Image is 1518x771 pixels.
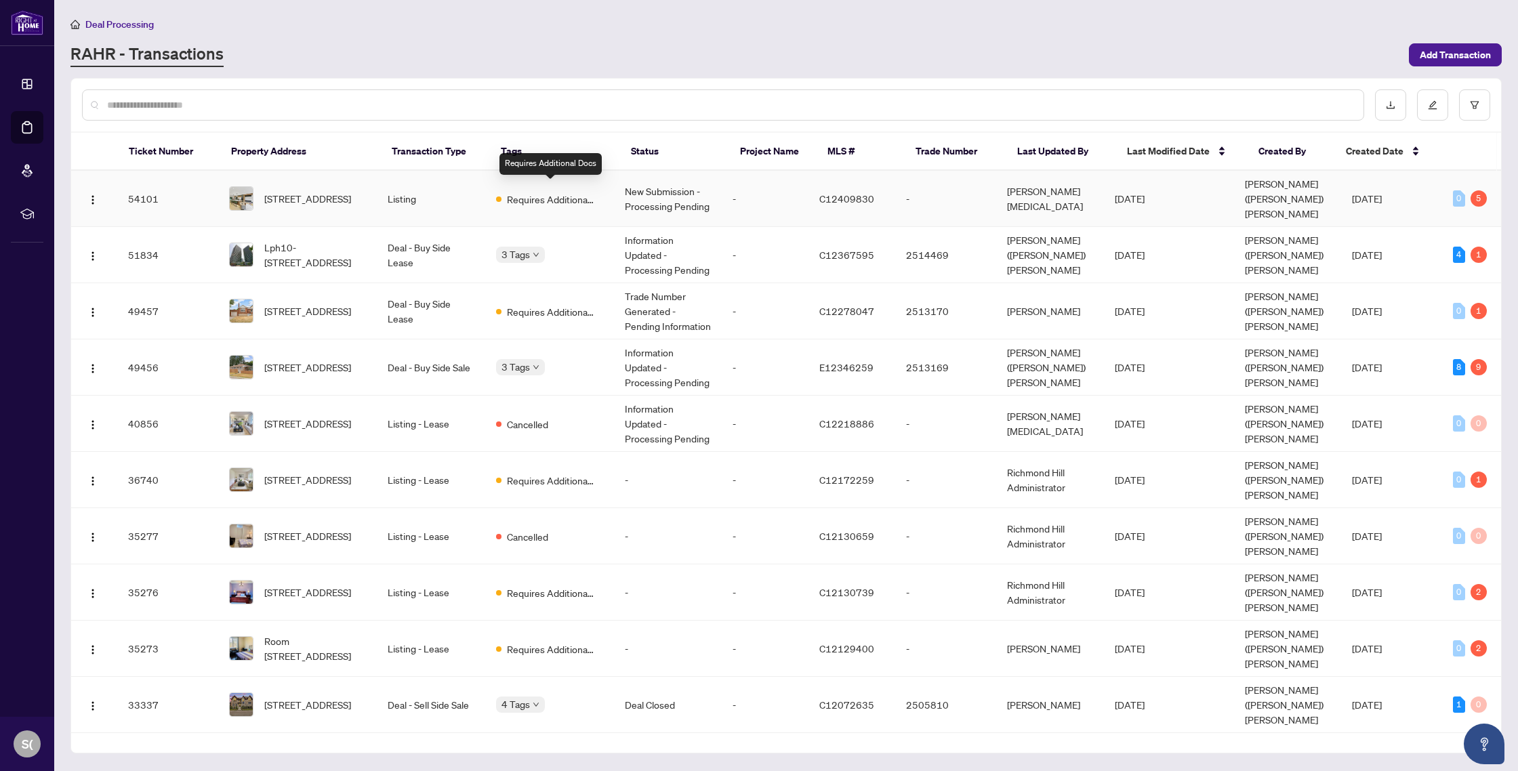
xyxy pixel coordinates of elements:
td: [PERSON_NAME][MEDICAL_DATA] [996,171,1105,227]
span: [STREET_ADDRESS] [264,304,351,318]
td: [PERSON_NAME] [996,677,1105,733]
td: - [895,396,996,452]
div: 0 [1471,415,1487,432]
img: Logo [87,532,98,543]
td: Listing - Lease [377,452,485,508]
span: Requires Additional Docs [507,585,595,600]
th: Project Name [729,133,817,171]
td: Deal - Sell Side Sale [377,677,485,733]
td: - [722,508,808,564]
th: Created Date [1335,133,1437,171]
div: 0 [1453,584,1465,600]
span: download [1386,100,1395,110]
div: 2 [1471,640,1487,657]
span: [DATE] [1115,417,1145,430]
span: Requires Additional Docs [507,304,595,319]
img: Logo [87,251,98,262]
td: 35273 [117,621,218,677]
td: - [614,621,722,677]
span: [PERSON_NAME] ([PERSON_NAME]) [PERSON_NAME] [1245,515,1324,557]
th: Tags [490,133,620,171]
img: Logo [87,194,98,205]
span: Requires Additional Docs [507,642,595,657]
span: [DATE] [1352,530,1382,542]
td: 49456 [117,339,218,396]
span: [DATE] [1115,642,1145,654]
td: Information Updated - Processing Pending [614,396,722,452]
img: logo [11,10,43,35]
td: New Submission - Processing Pending [614,171,722,227]
button: filter [1459,89,1490,121]
img: thumbnail-img [230,412,253,435]
td: - [722,621,808,677]
img: Logo [87,644,98,655]
td: 49457 [117,283,218,339]
span: [DATE] [1352,417,1382,430]
span: [PERSON_NAME] ([PERSON_NAME]) [PERSON_NAME] [1245,571,1324,613]
img: Logo [87,701,98,711]
span: [STREET_ADDRESS] [264,472,351,487]
span: down [533,364,539,371]
td: - [722,677,808,733]
span: Last Modified Date [1127,144,1210,159]
span: [DATE] [1115,586,1145,598]
td: - [895,452,996,508]
img: thumbnail-img [230,693,253,716]
span: edit [1428,100,1437,110]
span: [STREET_ADDRESS] [264,191,351,206]
td: Richmond Hill Administrator [996,452,1105,508]
div: 1 [1471,472,1487,488]
div: 0 [1453,472,1465,488]
span: C12409830 [819,192,874,205]
td: - [722,171,808,227]
span: Add Transaction [1420,44,1491,66]
td: Listing [377,171,485,227]
button: Logo [82,581,104,603]
div: 0 [1471,696,1487,713]
span: [DATE] [1115,361,1145,373]
span: [PERSON_NAME] ([PERSON_NAME]) [PERSON_NAME] [1245,178,1324,220]
span: 3 Tags [501,247,530,262]
td: [PERSON_NAME] [996,283,1105,339]
td: Deal - Buy Side Sale [377,339,485,396]
span: [DATE] [1115,305,1145,317]
div: 1 [1453,696,1465,713]
span: Created Date [1346,144,1403,159]
div: 4 [1453,247,1465,263]
td: - [614,564,722,621]
span: [DATE] [1352,192,1382,205]
span: [STREET_ADDRESS] [264,360,351,375]
span: C12218886 [819,417,874,430]
td: 2513170 [895,283,996,339]
button: Logo [82,188,104,209]
td: Trade Number Generated - Pending Information [614,283,722,339]
td: - [722,283,808,339]
td: - [614,508,722,564]
button: Add Transaction [1409,43,1502,66]
img: Logo [87,363,98,374]
span: [STREET_ADDRESS] [264,697,351,712]
td: Information Updated - Processing Pending [614,227,722,283]
td: - [722,396,808,452]
th: Created By [1248,133,1335,171]
th: MLS # [817,133,904,171]
th: Last Updated By [1006,133,1116,171]
div: Requires Additional Docs [499,153,602,175]
img: thumbnail-img [230,299,253,322]
span: [STREET_ADDRESS] [264,585,351,600]
span: [DATE] [1352,474,1382,486]
div: 0 [1453,415,1465,432]
td: Listing - Lease [377,396,485,452]
span: C12072635 [819,699,874,711]
span: [PERSON_NAME] ([PERSON_NAME]) [PERSON_NAME] [1245,459,1324,501]
button: Logo [82,244,104,266]
div: 5 [1471,190,1487,207]
span: [PERSON_NAME] ([PERSON_NAME]) [PERSON_NAME] [1245,627,1324,669]
span: [PERSON_NAME] ([PERSON_NAME]) [PERSON_NAME] [1245,290,1324,332]
span: [DATE] [1352,586,1382,598]
th: Transaction Type [381,133,491,171]
td: 36740 [117,452,218,508]
th: Trade Number [905,133,1007,171]
span: [DATE] [1115,699,1145,711]
td: - [895,508,996,564]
